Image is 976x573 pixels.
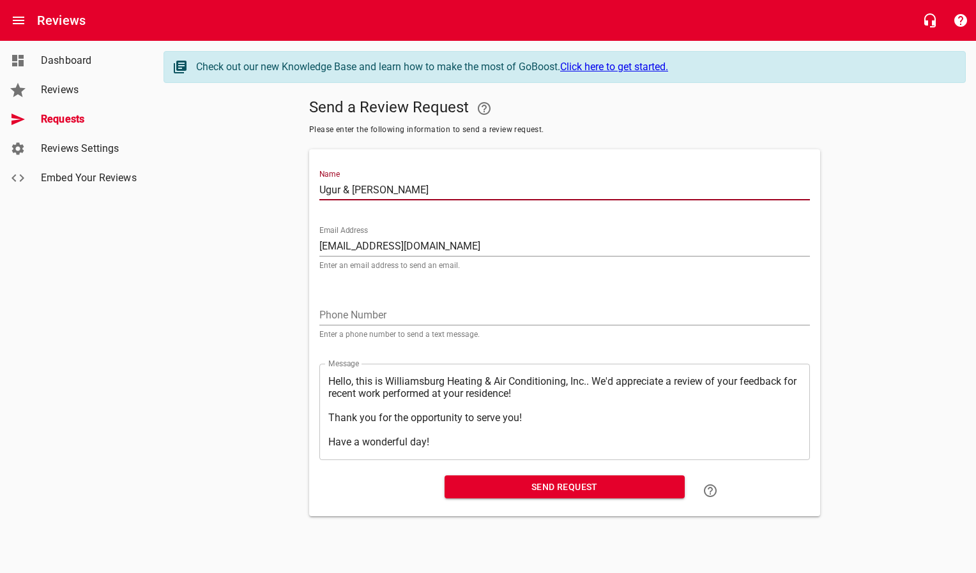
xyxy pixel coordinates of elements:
[455,479,675,495] span: Send Request
[41,141,138,156] span: Reviews Settings
[328,375,801,448] textarea: Hello, this is Williamsburg Heating & Air Conditioning, Inc.. We'd appreciate a review of your fe...
[319,262,810,269] p: Enter an email address to send an email.
[945,5,976,36] button: Support Portal
[319,331,810,338] p: Enter a phone number to send a text message.
[309,124,820,137] span: Please enter the following information to send a review request.
[915,5,945,36] button: Live Chat
[469,93,499,124] a: Your Google or Facebook account must be connected to "Send a Review Request"
[560,61,668,73] a: Click here to get started.
[37,10,86,31] h6: Reviews
[445,475,685,499] button: Send Request
[319,227,368,234] label: Email Address
[695,475,726,506] a: Learn how to "Send a Review Request"
[319,170,340,178] label: Name
[41,82,138,98] span: Reviews
[3,5,34,36] button: Open drawer
[309,93,820,124] h5: Send a Review Request
[41,112,138,127] span: Requests
[41,170,138,186] span: Embed Your Reviews
[41,53,138,68] span: Dashboard
[196,59,952,75] div: Check out our new Knowledge Base and learn how to make the most of GoBoost.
